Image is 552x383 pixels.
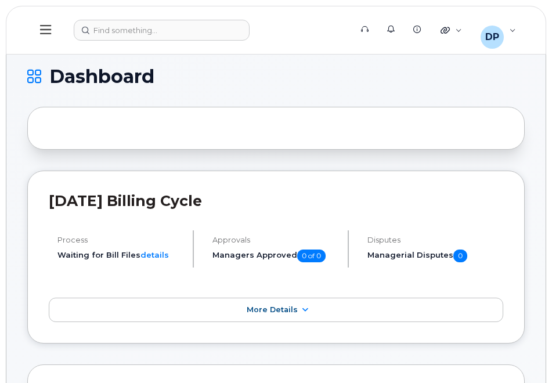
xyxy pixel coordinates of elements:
[49,68,154,85] span: Dashboard
[453,250,467,262] span: 0
[297,250,326,262] span: 0 of 0
[57,236,183,244] h4: Process
[212,236,338,244] h4: Approvals
[49,192,503,209] h2: [DATE] Billing Cycle
[140,250,169,259] a: details
[367,250,503,262] h5: Managerial Disputes
[212,250,338,262] h5: Managers Approved
[247,305,298,314] span: More Details
[57,250,183,261] li: Waiting for Bill Files
[367,236,503,244] h4: Disputes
